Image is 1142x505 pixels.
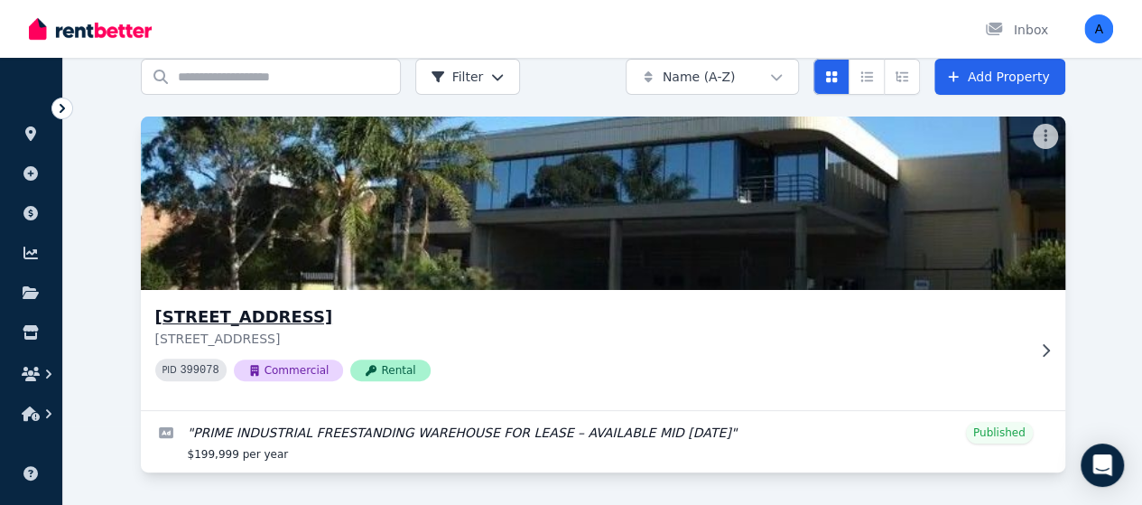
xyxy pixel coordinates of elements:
[813,59,920,95] div: View options
[29,15,152,42] img: RentBetter
[415,59,521,95] button: Filter
[155,330,1026,348] p: [STREET_ADDRESS]
[431,68,484,86] span: Filter
[663,68,736,86] span: Name (A-Z)
[162,365,177,375] small: PID
[180,364,218,377] code: 399078
[234,360,344,381] span: Commercial
[985,21,1048,39] div: Inbox
[934,59,1065,95] a: Add Property
[155,304,1026,330] h3: [STREET_ADDRESS]
[1084,14,1113,43] img: alekspropertymanagement@gmail.com
[141,117,1065,410] a: 13 Centre Pl, Wetherill Park[STREET_ADDRESS][STREET_ADDRESS]PID 399078CommercialRental
[141,411,1065,472] a: Edit listing: PRIME INDUSTRIAL FREESTANDING WAREHOUSE FOR LEASE – AVAILABLE MID NOVEMBER 2025
[1081,444,1124,487] div: Open Intercom Messenger
[626,59,799,95] button: Name (A-Z)
[884,59,920,95] button: Expanded list view
[350,360,430,381] span: Rental
[849,59,885,95] button: Compact list view
[117,112,1088,295] img: 13 Centre Pl, Wetherill Park
[1033,124,1058,149] button: More options
[813,59,850,95] button: Card view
